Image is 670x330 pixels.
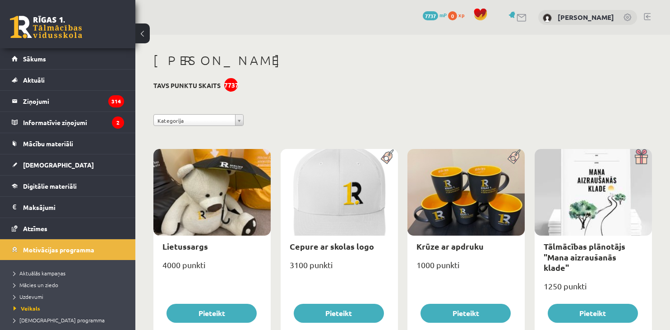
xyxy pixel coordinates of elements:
span: Sākums [23,55,46,63]
span: Mācies un ziedo [14,281,58,288]
span: Aktuālās kampaņas [14,270,65,277]
h3: Tavs punktu skaits [153,82,221,89]
legend: Informatīvie ziņojumi [23,112,124,133]
a: Motivācijas programma [12,239,124,260]
button: Pieteikt [166,304,257,323]
a: Atzīmes [12,218,124,239]
div: 1000 punkti [407,257,525,280]
span: Digitālie materiāli [23,182,77,190]
a: Krūze ar apdruku [416,241,484,251]
a: Sākums [12,48,124,69]
a: Mācies un ziedo [14,281,126,289]
i: 2 [112,116,124,129]
a: Mācību materiāli [12,133,124,154]
span: Veikals [14,305,40,312]
img: Populāra prece [504,149,525,164]
button: Pieteikt [420,304,511,323]
i: 314 [108,95,124,107]
div: 4000 punkti [153,257,271,280]
a: Rīgas 1. Tālmācības vidusskola [10,16,82,38]
a: Veikals [14,304,126,312]
a: Digitālie materiāli [12,176,124,196]
span: Motivācijas programma [23,246,94,254]
span: xp [458,11,464,19]
a: Cepure ar skolas logo [290,241,374,251]
a: Ziņojumi314 [12,91,124,112]
a: Kategorija [153,114,244,126]
div: 3100 punkti [281,257,398,280]
div: 1250 punkti [535,279,652,301]
span: [DEMOGRAPHIC_DATA] [23,161,94,169]
span: 7737 [423,11,438,20]
img: Laura Jevhuta [543,14,552,23]
button: Pieteikt [548,304,638,323]
a: Informatīvie ziņojumi2 [12,112,124,133]
span: Uzdevumi [14,293,43,300]
a: 0 xp [448,11,469,19]
span: Mācību materiāli [23,139,73,148]
h1: [PERSON_NAME] [153,53,652,68]
span: Kategorija [157,115,231,126]
a: Tālmācības plānotājs "Mana aizraušanās klade" [544,241,625,273]
img: Dāvana ar pārsteigumu [632,149,652,164]
a: 7737 mP [423,11,447,19]
span: Atzīmes [23,224,47,232]
a: Maksājumi [12,197,124,218]
a: [DEMOGRAPHIC_DATA] programma [14,316,126,324]
span: [DEMOGRAPHIC_DATA] programma [14,316,105,324]
a: Aktuāli [12,70,124,90]
span: mP [439,11,447,19]
legend: Ziņojumi [23,91,124,112]
button: Pieteikt [294,304,384,323]
div: 7737 [224,78,238,92]
a: [PERSON_NAME] [558,13,614,22]
span: 0 [448,11,457,20]
span: Aktuāli [23,76,45,84]
legend: Maksājumi [23,197,124,218]
a: Lietussargs [162,241,208,251]
a: Uzdevumi [14,293,126,301]
a: Aktuālās kampaņas [14,269,126,277]
a: [DEMOGRAPHIC_DATA] [12,154,124,175]
img: Populāra prece [378,149,398,164]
